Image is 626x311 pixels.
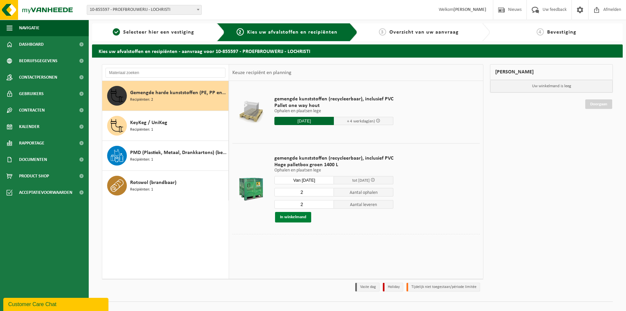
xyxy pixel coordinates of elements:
p: Ophalen en plaatsen lege [274,109,393,114]
span: Gemengde harde kunststoffen (PE, PP en PVC), recycleerbaar (industrieel) [130,89,227,97]
button: Rotswol (brandbaar) Recipiënten: 1 [102,171,229,200]
span: Acceptatievoorwaarden [19,184,72,201]
span: Recipiënten: 1 [130,157,153,163]
span: Recipiënten: 1 [130,127,153,133]
button: Gemengde harde kunststoffen (PE, PP en PVC), recycleerbaar (industrieel) Recipiënten: 2 [102,81,229,111]
span: gemengde kunststoffen (recycleerbaar), inclusief PVC [274,155,393,162]
span: Rotswol (brandbaar) [130,179,176,187]
span: 1 [113,28,120,36]
span: Recipiënten: 2 [130,97,153,103]
span: Rapportage [19,135,44,151]
span: 2 [237,28,244,36]
p: Uw winkelmand is leeg [490,80,613,92]
span: Contracten [19,102,45,118]
span: Recipiënten: 1 [130,187,153,193]
span: 4 [537,28,544,36]
h2: Kies uw afvalstoffen en recipiënten - aanvraag voor 10-855597 - PROEFBROUWERIJ - LOCHRISTI [92,44,623,57]
span: Contactpersonen [19,69,57,86]
span: Bevestiging [547,30,576,35]
span: Bedrijfsgegevens [19,53,58,69]
span: + 4 werkdag(en) [347,119,375,123]
button: KeyKeg / UniKeg Recipiënten: 1 [102,111,229,141]
span: 10-855597 - PROEFBROUWERIJ - LOCHRISTI [87,5,201,14]
span: gemengde kunststoffen (recycleerbaar), inclusief PVC [274,96,393,102]
span: 3 [379,28,386,36]
span: Overzicht van uw aanvraag [389,30,459,35]
button: In winkelmand [275,212,311,222]
span: tot [DATE] [352,178,370,183]
a: Doorgaan [585,99,612,109]
span: Selecteer hier een vestiging [123,30,194,35]
span: Product Shop [19,168,49,184]
input: Selecteer datum [274,117,334,125]
span: KeyKeg / UniKeg [130,119,167,127]
input: Materiaal zoeken [105,68,225,78]
span: Gebruikers [19,86,44,102]
div: [PERSON_NAME] [490,64,613,80]
span: Documenten [19,151,47,168]
strong: [PERSON_NAME] [453,7,486,12]
li: Vaste dag [355,283,380,292]
span: PMD (Plastiek, Metaal, Drankkartons) (bedrijven) [130,149,227,157]
p: Ophalen en plaatsen lege [274,168,393,173]
span: Dashboard [19,36,44,53]
iframe: chat widget [3,297,110,311]
span: 10-855597 - PROEFBROUWERIJ - LOCHRISTI [87,5,202,15]
input: Selecteer datum [274,176,334,184]
span: Hoge palletbox groen 1400 L [274,162,393,168]
span: Aantal ophalen [334,188,393,196]
span: Pallet one way hout [274,102,393,109]
span: Kalender [19,118,39,135]
div: Keuze recipiënt en planning [229,65,295,81]
li: Holiday [383,283,403,292]
span: Aantal leveren [334,200,393,209]
li: Tijdelijk niet toegestaan/période limitée [406,283,480,292]
a: 1Selecteer hier een vestiging [95,28,212,36]
button: PMD (Plastiek, Metaal, Drankkartons) (bedrijven) Recipiënten: 1 [102,141,229,171]
span: Navigatie [19,20,39,36]
span: Kies uw afvalstoffen en recipiënten [247,30,337,35]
